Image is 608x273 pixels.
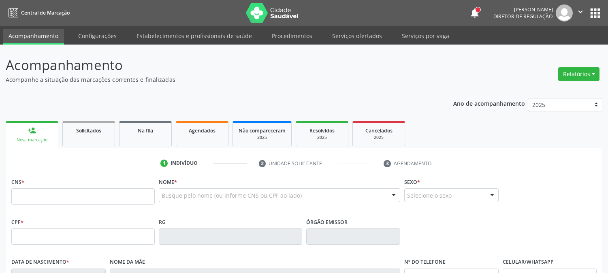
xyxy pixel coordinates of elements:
[73,29,122,43] a: Configurações
[160,160,168,167] div: 1
[21,9,70,16] span: Central de Marcação
[11,216,23,228] label: CPF
[573,4,588,21] button: 
[365,127,393,134] span: Cancelados
[556,4,573,21] img: img
[138,127,153,134] span: Na fila
[159,176,177,188] label: Nome
[6,75,423,84] p: Acompanhe a situação das marcações correntes e finalizadas
[404,176,420,188] label: Sexo
[76,127,101,134] span: Solicitados
[11,137,53,143] div: Nova marcação
[110,256,145,269] label: Nome da mãe
[239,127,286,134] span: Não compareceram
[576,7,585,16] i: 
[6,6,70,19] a: Central de Marcação
[326,29,388,43] a: Serviços ofertados
[131,29,258,43] a: Estabelecimentos e profissionais de saúde
[28,126,36,135] div: person_add
[11,256,69,269] label: Data de nascimento
[493,13,553,20] span: Diretor de regulação
[588,6,602,20] button: apps
[189,127,215,134] span: Agendados
[396,29,455,43] a: Serviços por vaga
[453,98,525,108] p: Ano de acompanhamento
[239,134,286,141] div: 2025
[11,176,24,188] label: CNS
[162,191,302,200] span: Busque pelo nome (ou informe CNS ou CPF ao lado)
[493,6,553,13] div: [PERSON_NAME]
[309,127,335,134] span: Resolvidos
[171,160,198,167] div: Indivíduo
[6,55,423,75] p: Acompanhamento
[306,216,348,228] label: Órgão emissor
[3,29,64,45] a: Acompanhamento
[358,134,399,141] div: 2025
[302,134,342,141] div: 2025
[404,256,446,269] label: Nº do Telefone
[159,216,166,228] label: RG
[503,256,554,269] label: Celular/WhatsApp
[558,67,599,81] button: Relatórios
[407,191,452,200] span: Selecione o sexo
[266,29,318,43] a: Procedimentos
[469,7,480,19] button: notifications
